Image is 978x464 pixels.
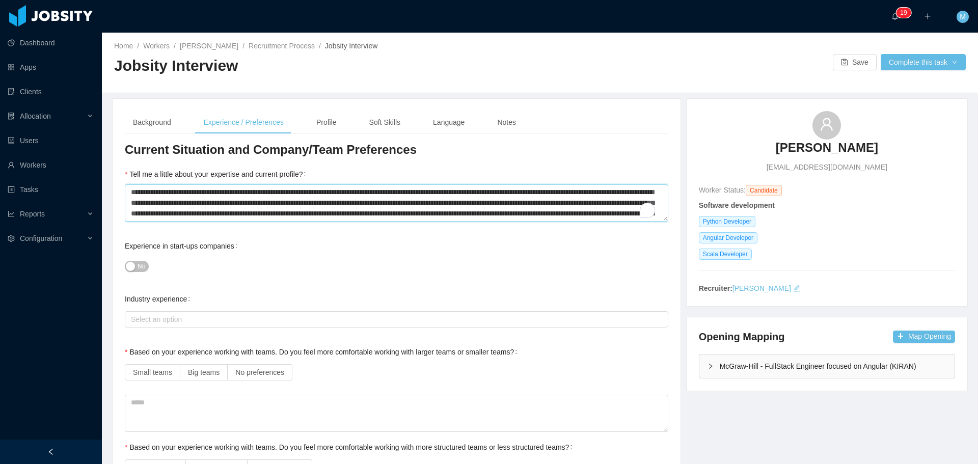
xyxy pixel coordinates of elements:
a: icon: userWorkers [8,155,94,175]
p: 9 [904,8,907,18]
span: Allocation [20,112,51,120]
i: icon: line-chart [8,210,15,217]
span: Configuration [20,234,62,242]
i: icon: bell [891,13,899,20]
span: No [138,261,145,271]
h4: Opening Mapping [699,330,785,344]
i: icon: plus [924,13,931,20]
label: Experience in start-ups companies [125,242,241,250]
div: Language [425,111,473,134]
h3: [PERSON_NAME] [776,140,878,156]
span: / [137,42,139,50]
span: Candidate [746,185,782,196]
textarea: To enrich screen reader interactions, please activate Accessibility in Grammarly extension settings [125,184,668,222]
p: 1 [900,8,904,18]
strong: Recruiter: [699,284,732,292]
label: Based on your experience working with teams. Do you feel more comfortable working with more struc... [125,443,576,451]
div: Experience / Preferences [196,111,292,134]
label: Based on your experience working with teams. Do you feel more comfortable working with larger tea... [125,348,521,356]
span: Worker Status: [699,186,746,194]
button: Experience in start-ups companies [125,261,149,272]
sup: 19 [896,8,911,18]
a: icon: appstoreApps [8,57,94,77]
div: Background [125,111,179,134]
span: Small teams [133,368,172,376]
span: Jobsity Interview [325,42,377,50]
span: Big teams [188,368,220,376]
span: No preferences [235,368,284,376]
span: Scala Developer [699,249,752,260]
a: Recruitment Process [249,42,315,50]
a: icon: profileTasks [8,179,94,200]
button: Complete this taskicon: down [881,54,966,70]
strong: Software development [699,201,775,209]
a: Home [114,42,133,50]
input: Industry experience [128,313,133,325]
div: Notes [489,111,524,134]
label: Industry experience [125,295,194,303]
span: M [960,11,966,23]
div: Profile [308,111,345,134]
a: [PERSON_NAME] [776,140,878,162]
span: Reports [20,210,45,218]
button: icon: plusMap Opening [893,331,955,343]
i: icon: right [708,363,714,369]
i: icon: user [820,117,834,131]
i: icon: edit [793,285,800,292]
i: icon: setting [8,235,15,242]
a: [PERSON_NAME] [180,42,238,50]
i: icon: solution [8,113,15,120]
div: Select an option [131,314,658,324]
h3: Current Situation and Company/Team Preferences [125,142,668,158]
a: icon: robotUsers [8,130,94,151]
div: Soft Skills [361,111,409,134]
h2: Jobsity Interview [114,56,540,76]
span: / [174,42,176,50]
a: Workers [143,42,170,50]
a: [PERSON_NAME] [732,284,791,292]
div: icon: rightMcGraw-Hill - FullStack Engineer focused on Angular (KIRAN) [699,354,955,378]
span: Angular Developer [699,232,757,243]
span: Python Developer [699,216,755,227]
span: / [319,42,321,50]
a: icon: pie-chartDashboard [8,33,94,53]
label: Tell me a little about your expertise and current profile? [125,170,310,178]
span: [EMAIL_ADDRESS][DOMAIN_NAME] [767,162,887,173]
button: icon: saveSave [833,54,877,70]
span: / [242,42,244,50]
a: icon: auditClients [8,81,94,102]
